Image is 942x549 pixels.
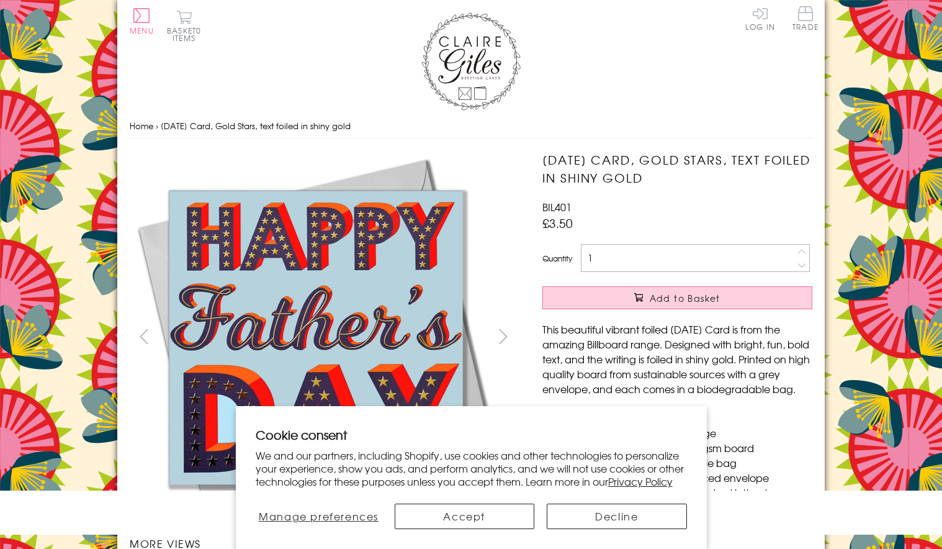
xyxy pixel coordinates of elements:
[542,322,812,396] p: This beautiful vibrant foiled [DATE] Card is from the amazing Billboard range. Designed with brig...
[490,322,518,350] button: next
[156,120,158,132] span: ›
[608,474,673,489] a: Privacy Policy
[745,6,775,30] a: Log In
[547,504,686,529] button: Decline
[256,449,687,488] p: We and our partners, including Shopify, use cookies and other technologies to personalize your ex...
[130,114,812,139] nav: breadcrumbs
[161,120,351,132] span: [DATE] Card, Gold Stars, text foiled in shiny gold
[542,214,573,232] span: £3.50
[259,509,379,524] span: Manage preferences
[792,6,819,30] span: Trade
[542,253,572,264] label: Quantity
[421,12,521,111] img: Claire Giles Greetings Cards
[167,10,201,42] button: Basket0 items
[395,504,534,529] button: Accept
[542,199,572,214] span: BIL401
[542,151,812,187] h1: [DATE] Card, Gold Stars, text foiled in shiny gold
[130,25,154,36] span: Menu
[130,151,502,524] img: Father's Day Card, Gold Stars, text foiled in shiny gold
[256,504,382,529] button: Manage preferences
[542,286,812,309] button: Add to Basket
[792,6,819,33] a: Trade
[130,120,153,132] a: Home
[130,8,154,34] button: Menu
[518,151,890,524] img: Father's Day Card, Gold Stars, text foiled in shiny gold
[650,292,720,304] span: Add to Basket
[256,426,687,443] h2: Cookie consent
[173,25,201,43] span: 0 items
[130,322,158,350] button: prev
